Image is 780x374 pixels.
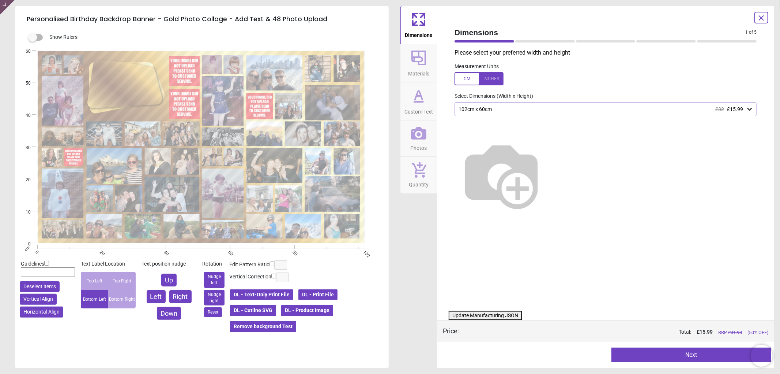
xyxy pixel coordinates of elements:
button: Horizontal Align [20,307,63,318]
span: Dimensions [455,27,745,38]
span: Guidelines [21,261,44,267]
button: Photos [400,121,437,157]
button: Right [169,290,192,303]
div: Text Label Location [81,260,136,268]
span: Materials [408,67,429,78]
button: Vertical Align [20,294,57,305]
div: Bottom Right [108,290,136,308]
label: Vertical Correction [229,273,271,281]
span: Dimensions [405,28,433,39]
span: RRP [718,329,742,336]
div: Show Rulers [33,33,389,42]
button: DL - Print File [298,289,338,301]
div: Top Left [81,272,108,290]
span: £ [697,329,713,336]
button: DL - Text-Only Print File [229,289,294,301]
div: 102cm x 60cm [458,106,746,112]
button: Nudge left [204,272,225,288]
span: 15.99 [700,329,713,335]
span: 60 [17,48,31,55]
div: Text position nudge [142,260,196,268]
button: Remove background Test [229,321,297,333]
span: Quantity [409,178,429,189]
div: Total: [470,329,768,336]
button: Reset [204,307,222,317]
button: DL - Cutline SVG [229,304,277,317]
span: (50% OFF) [747,329,768,336]
button: Custom Text [400,82,437,121]
div: Top Right [108,272,136,290]
span: Custom Text [404,105,433,116]
button: Dimensions [400,6,437,44]
button: Down [157,307,181,320]
div: Price : [443,326,459,336]
img: Helper for size comparison [455,128,548,222]
span: 1 of 5 [745,29,757,36]
p: Please select your preferred width and height [455,49,762,57]
button: Update Manufacturing JSON [449,311,522,321]
button: DL - Product Image [280,304,334,317]
button: Up [161,274,177,286]
button: Quantity [400,157,437,193]
button: Left [147,290,166,303]
button: Nudge right [204,290,225,306]
div: Rotation [202,260,226,268]
label: Select Dimensions (Width x Height) [449,93,533,100]
span: Photos [411,141,427,152]
button: Materials [400,44,437,82]
label: Measurement Units [455,63,499,70]
span: £32 [715,106,724,112]
span: £ 31.98 [728,330,742,335]
label: Edit Pattern Ratio [229,261,270,269]
div: Bottom Left [81,290,108,308]
h5: Personalised Birthday Backdrop Banner - Gold Photo Collage - Add Text & 48 Photo Upload [27,12,377,27]
button: Deselect items [20,281,60,292]
iframe: Brevo live chat [751,345,773,367]
span: £15.99 [727,106,743,112]
button: Next [611,348,771,362]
